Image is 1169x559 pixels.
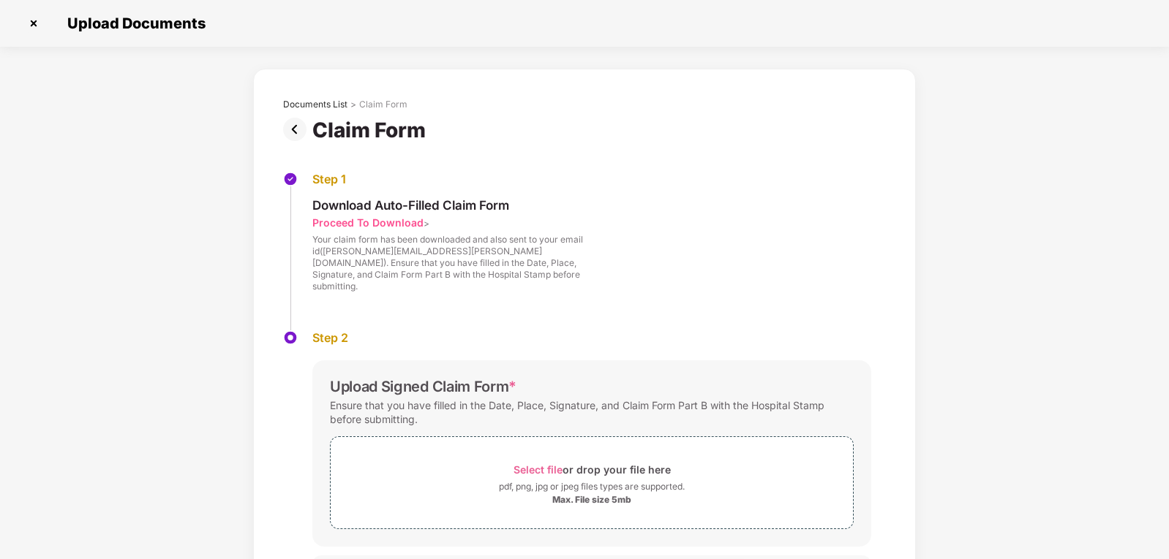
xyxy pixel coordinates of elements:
[283,99,347,110] div: Documents List
[499,479,685,494] div: pdf, png, jpg or jpeg files types are supported.
[312,197,583,213] div: Download Auto-Filled Claim Form
[330,378,516,395] div: Upload Signed Claim Form
[312,172,583,187] div: Step 1
[331,448,853,517] span: Select fileor drop your file herepdf, png, jpg or jpeg files types are supported.Max. File size 5mb
[350,99,356,110] div: >
[283,118,312,141] img: svg+xml;base64,PHN2ZyBpZD0iUHJldi0zMngzMiIgeG1sbnM9Imh0dHA6Ly93d3cudzMub3JnLzIwMDAvc3ZnIiB3aWR0aD...
[552,494,631,506] div: Max. File size 5mb
[312,118,432,142] div: Claim Form
[359,99,407,110] div: Claim Form
[53,15,213,32] span: Upload Documents
[312,234,583,292] div: Your claim form has been downloaded and also sent to your email id([PERSON_NAME][EMAIL_ADDRESS][P...
[312,330,871,346] div: Step 2
[330,395,854,429] div: Ensure that you have filled in the Date, Place, Signature, and Claim Form Part B with the Hospita...
[22,12,45,35] img: svg+xml;base64,PHN2ZyBpZD0iQ3Jvc3MtMzJ4MzIiIHhtbG5zPSJodHRwOi8vd3d3LnczLm9yZy8yMDAwL3N2ZyIgd2lkdG...
[312,216,424,229] div: Proceed To Download
[514,460,671,479] div: or drop your file here
[283,172,298,186] img: svg+xml;base64,PHN2ZyBpZD0iU3RlcC1Eb25lLTMyeDMyIiB4bWxucz0iaHR0cDovL3d3dy53My5vcmcvMjAwMC9zdmciIH...
[514,463,563,476] span: Select file
[424,218,429,229] span: >
[283,330,298,345] img: svg+xml;base64,PHN2ZyBpZD0iU3RlcC1BY3RpdmUtMzJ4MzIiIHhtbG5zPSJodHRwOi8vd3d3LnczLm9yZy8yMDAwL3N2Zy...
